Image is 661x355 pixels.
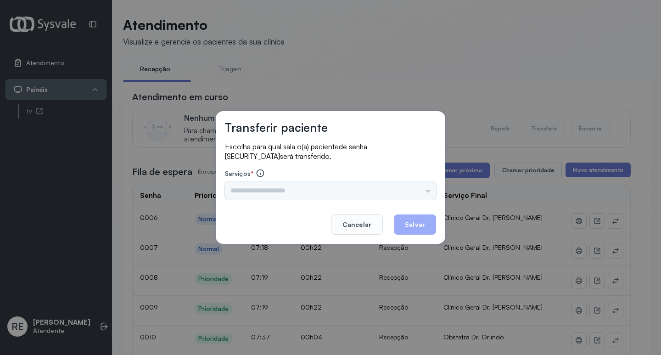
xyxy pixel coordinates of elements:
span: de senha [SECURITY_DATA] [225,142,367,161]
button: Salvar [394,214,436,235]
button: Cancelar [331,214,383,235]
h3: Transferir paciente [225,120,328,135]
p: Escolha para qual sala o(a) paciente será transferido. [225,142,436,161]
span: Serviços [225,169,251,177]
